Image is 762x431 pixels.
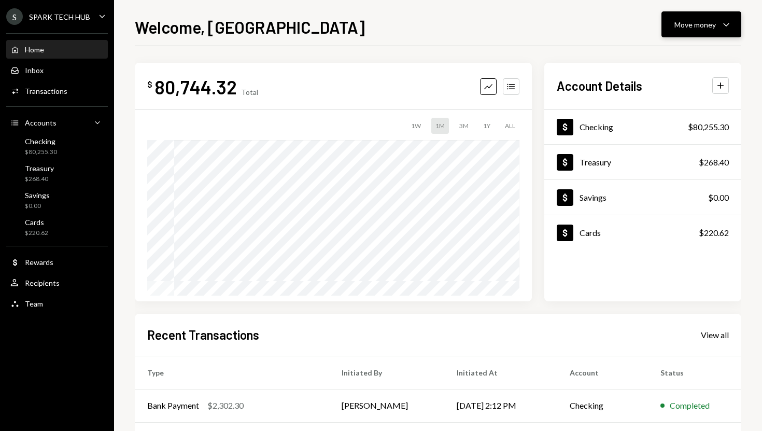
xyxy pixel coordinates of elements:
[557,77,642,94] h2: Account Details
[580,228,601,238] div: Cards
[444,389,557,422] td: [DATE] 2:12 PM
[147,326,259,343] h2: Recent Transactions
[688,121,729,133] div: $80,255.30
[207,399,244,412] div: $2,302.30
[329,356,444,389] th: Initiated By
[25,87,67,95] div: Transactions
[6,81,108,100] a: Transactions
[147,79,152,90] div: $
[699,227,729,239] div: $220.62
[25,45,44,54] div: Home
[25,175,54,184] div: $268.40
[29,12,90,21] div: SPARK TECH HUB
[479,118,495,134] div: 1Y
[6,294,108,313] a: Team
[25,299,43,308] div: Team
[544,109,741,144] a: Checking$80,255.30
[580,157,611,167] div: Treasury
[25,118,57,127] div: Accounts
[25,66,44,75] div: Inbox
[431,118,449,134] div: 1M
[557,389,648,422] td: Checking
[6,188,108,213] a: Savings$0.00
[661,11,741,37] button: Move money
[25,258,53,267] div: Rewards
[701,329,729,340] a: View all
[501,118,519,134] div: ALL
[135,356,329,389] th: Type
[25,191,50,200] div: Savings
[648,356,741,389] th: Status
[25,164,54,173] div: Treasury
[557,356,648,389] th: Account
[544,215,741,250] a: Cards$220.62
[6,134,108,159] a: Checking$80,255.30
[25,229,48,238] div: $220.62
[135,17,365,37] h1: Welcome, [GEOGRAPHIC_DATA]
[701,330,729,340] div: View all
[25,279,60,287] div: Recipients
[544,180,741,215] a: Savings$0.00
[6,215,108,240] a: Cards$220.62
[25,137,57,146] div: Checking
[455,118,473,134] div: 3M
[670,399,710,412] div: Completed
[6,61,108,79] a: Inbox
[329,389,444,422] td: [PERSON_NAME]
[6,253,108,271] a: Rewards
[674,19,716,30] div: Move money
[6,161,108,186] a: Treasury$268.40
[580,192,606,202] div: Savings
[6,8,23,25] div: S
[544,145,741,179] a: Treasury$268.40
[444,356,557,389] th: Initiated At
[154,75,237,99] div: 80,744.32
[708,191,729,204] div: $0.00
[6,273,108,292] a: Recipients
[580,122,613,132] div: Checking
[25,202,50,211] div: $0.00
[6,113,108,132] a: Accounts
[241,88,258,96] div: Total
[147,399,199,412] div: Bank Payment
[6,40,108,59] a: Home
[699,156,729,169] div: $268.40
[25,218,48,227] div: Cards
[25,148,57,157] div: $80,255.30
[407,118,425,134] div: 1W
